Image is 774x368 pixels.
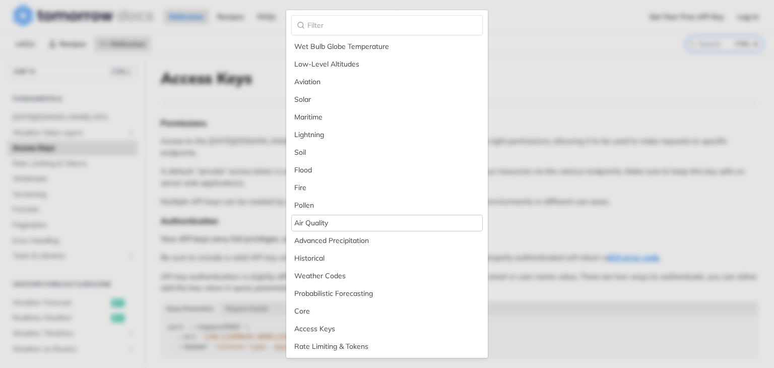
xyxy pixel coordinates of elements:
div: [DATE][DOMAIN_NAME] APIs [294,6,480,17]
a: Flood [291,162,483,178]
div: Fire [294,182,480,193]
div: Advanced Precipitation [294,235,480,246]
a: Solar [291,91,483,108]
a: Soil [291,144,483,161]
div: Air Quality [294,218,480,228]
div: Rate Limiting & Tokens [294,341,480,352]
div: Solar [294,94,480,105]
a: Pollen [291,197,483,214]
a: Advanced Precipitation [291,232,483,249]
div: Core [294,306,480,317]
div: Flood [294,165,480,175]
a: Fire [291,179,483,196]
a: Low-Level Altitudes [291,56,483,73]
a: Probabilistic Forecasting [291,285,483,302]
div: Lightning [294,130,480,140]
a: Lightning [291,127,483,143]
div: Probabilistic Forecasting [294,288,480,299]
a: Air Quality [291,215,483,231]
a: Wet Bulb Globe Temperature [291,38,483,55]
div: Soil [294,147,480,158]
div: Wet Bulb Globe Temperature [294,41,480,52]
a: Maritime [291,109,483,126]
div: Low-Level Altitudes [294,59,480,70]
div: Weather Codes [294,271,480,281]
input: Filter [291,15,483,35]
a: Rate Limiting & Tokens [291,338,483,355]
div: Access Keys [294,324,480,334]
a: [DATE][DOMAIN_NAME] APIs [291,3,483,20]
a: Historical [291,250,483,267]
a: Access Keys [291,321,483,337]
a: Core [291,303,483,320]
a: Aviation [291,74,483,90]
div: Pollen [294,200,480,211]
div: Maritime [294,112,480,122]
div: Historical [294,253,480,264]
div: Aviation [294,77,480,87]
a: Weather Codes [291,268,483,284]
